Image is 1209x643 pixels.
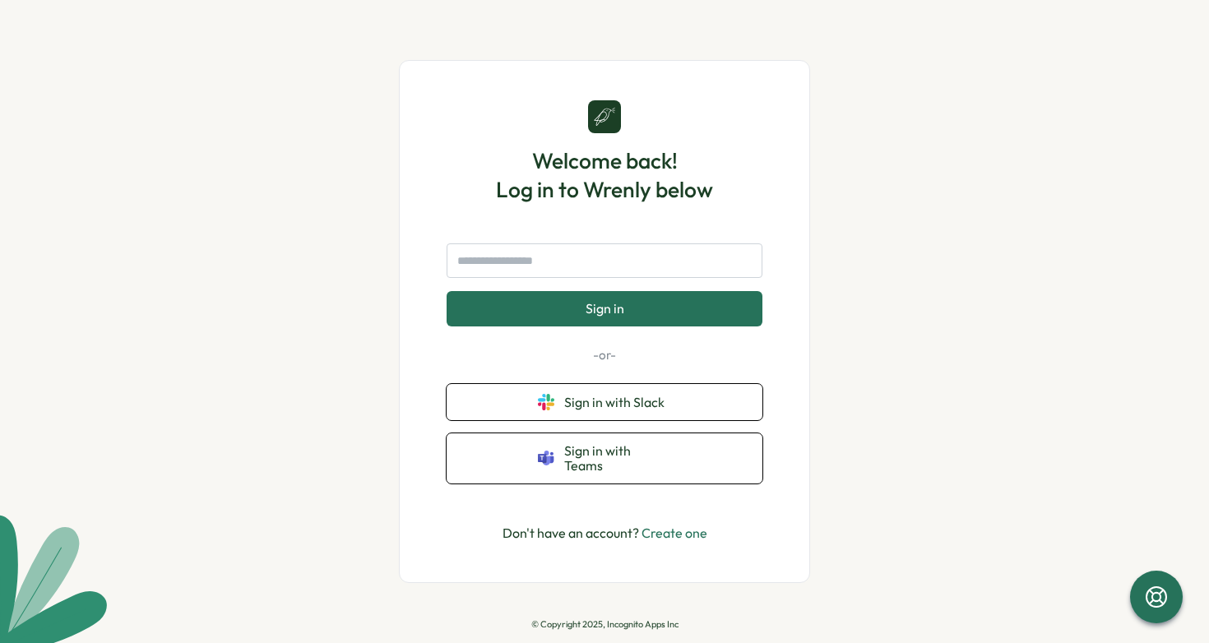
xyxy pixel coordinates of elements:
p: © Copyright 2025, Incognito Apps Inc [531,619,679,630]
button: Sign in with Slack [447,384,762,420]
button: Sign in with Teams [447,433,762,483]
h1: Welcome back! Log in to Wrenly below [496,146,713,204]
p: Don't have an account? [503,523,707,544]
a: Create one [642,525,707,541]
span: Sign in [586,301,624,316]
span: Sign in with Slack [564,395,671,409]
span: Sign in with Teams [564,443,671,474]
p: -or- [447,346,762,364]
button: Sign in [447,291,762,326]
